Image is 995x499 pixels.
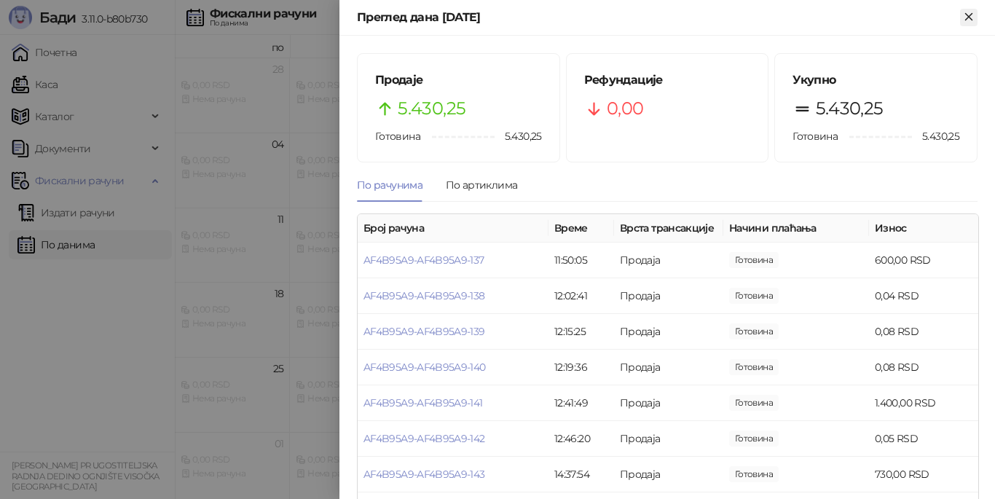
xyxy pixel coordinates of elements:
td: 1.400,00 RSD [869,385,978,421]
h5: Рефундације [584,71,751,89]
span: Готовина [375,130,420,143]
td: 0,05 RSD [869,421,978,457]
td: 0,08 RSD [869,350,978,385]
span: 5.430,25 [912,128,959,144]
td: Продаја [614,350,723,385]
td: Продаја [614,243,723,278]
span: 5.430,25 [816,95,884,122]
a: AF4B95A9-AF4B95A9-138 [363,289,485,302]
a: AF4B95A9-AF4B95A9-137 [363,254,484,267]
span: 0,08 [729,359,779,375]
td: 12:02:41 [548,278,614,314]
span: Готовина [793,130,838,143]
td: Продаја [614,385,723,421]
td: 12:41:49 [548,385,614,421]
th: Врста трансакције [614,214,723,243]
th: Број рачуна [358,214,548,243]
td: 0,08 RSD [869,314,978,350]
th: Начини плаћања [723,214,869,243]
td: Продаја [614,457,723,492]
td: 12:15:25 [548,314,614,350]
td: Продаја [614,421,723,457]
span: 600,00 [729,252,779,268]
span: 0,05 [729,431,779,447]
span: 0,08 [729,323,779,339]
td: Продаја [614,278,723,314]
h5: Продаје [375,71,542,89]
td: Продаја [614,314,723,350]
td: 11:50:05 [548,243,614,278]
span: 5.430,25 [398,95,465,122]
td: 12:46:20 [548,421,614,457]
a: AF4B95A9-AF4B95A9-140 [363,361,486,374]
th: Износ [869,214,978,243]
td: 600,00 RSD [869,243,978,278]
a: AF4B95A9-AF4B95A9-142 [363,432,485,445]
button: Close [960,9,978,26]
span: 0,04 [729,288,779,304]
th: Време [548,214,614,243]
td: 0,04 RSD [869,278,978,314]
span: 1.400,00 [729,395,779,411]
h5: Укупно [793,71,959,89]
td: 14:37:54 [548,457,614,492]
span: 0,00 [607,95,643,122]
td: 730,00 RSD [869,457,978,492]
div: По рачунима [357,177,422,193]
div: Преглед дана [DATE] [357,9,960,26]
span: 730,00 [729,466,779,482]
a: AF4B95A9-AF4B95A9-139 [363,325,485,338]
a: AF4B95A9-AF4B95A9-141 [363,396,483,409]
td: 12:19:36 [548,350,614,385]
a: AF4B95A9-AF4B95A9-143 [363,468,485,481]
div: По артиклима [446,177,517,193]
span: 5.430,25 [495,128,542,144]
